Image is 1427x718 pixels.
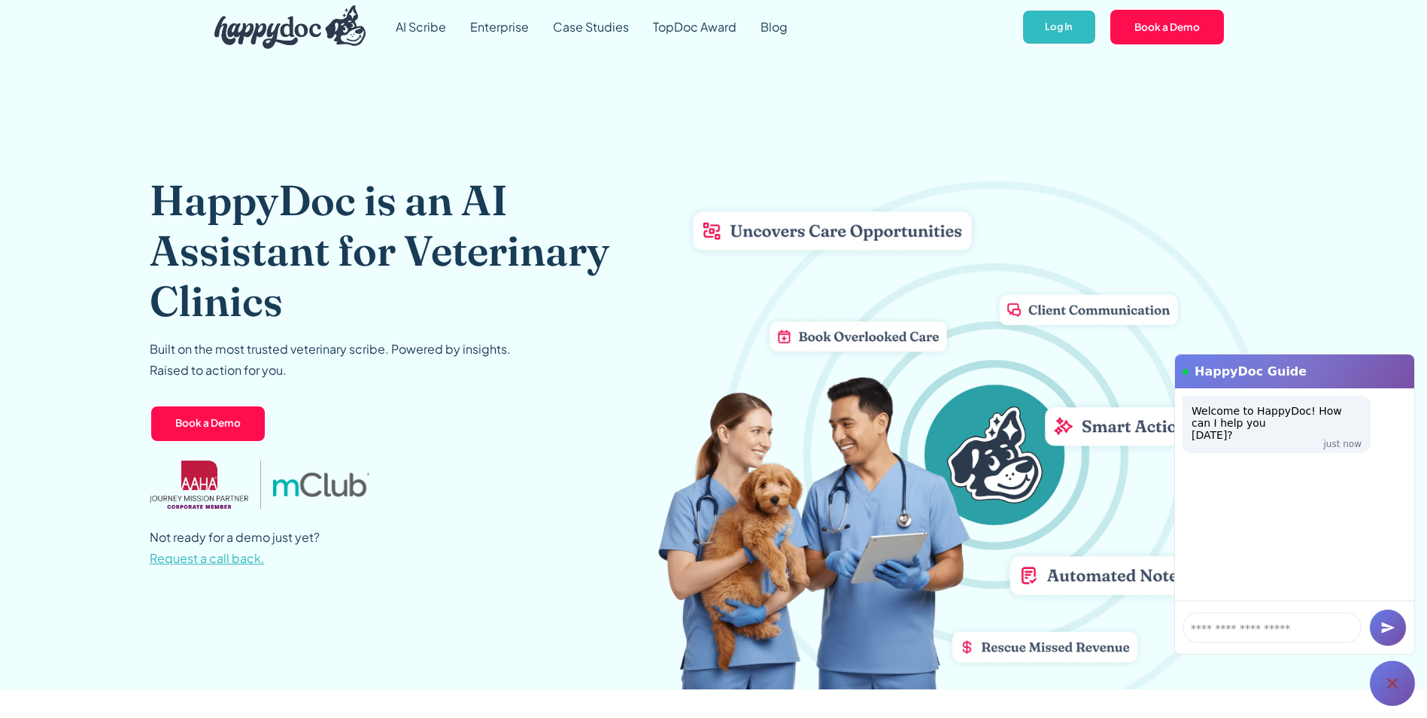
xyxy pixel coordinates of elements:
img: AAHA Advantage logo [150,461,249,509]
span: Request a call back. [150,550,265,566]
p: Not ready for a demo just yet? [150,527,320,569]
h1: HappyDoc is an AI Assistant for Veterinary Clinics [150,175,657,327]
p: Built on the most trusted veterinary scribe. Powered by insights. Raised to action for you. [150,339,511,381]
img: mclub logo [273,473,369,497]
img: HappyDoc Logo: A happy dog with his ear up, listening. [214,5,366,49]
a: Book a Demo [1109,8,1225,46]
a: home [202,2,366,53]
a: Book a Demo [150,405,266,443]
a: Log In [1022,9,1096,46]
